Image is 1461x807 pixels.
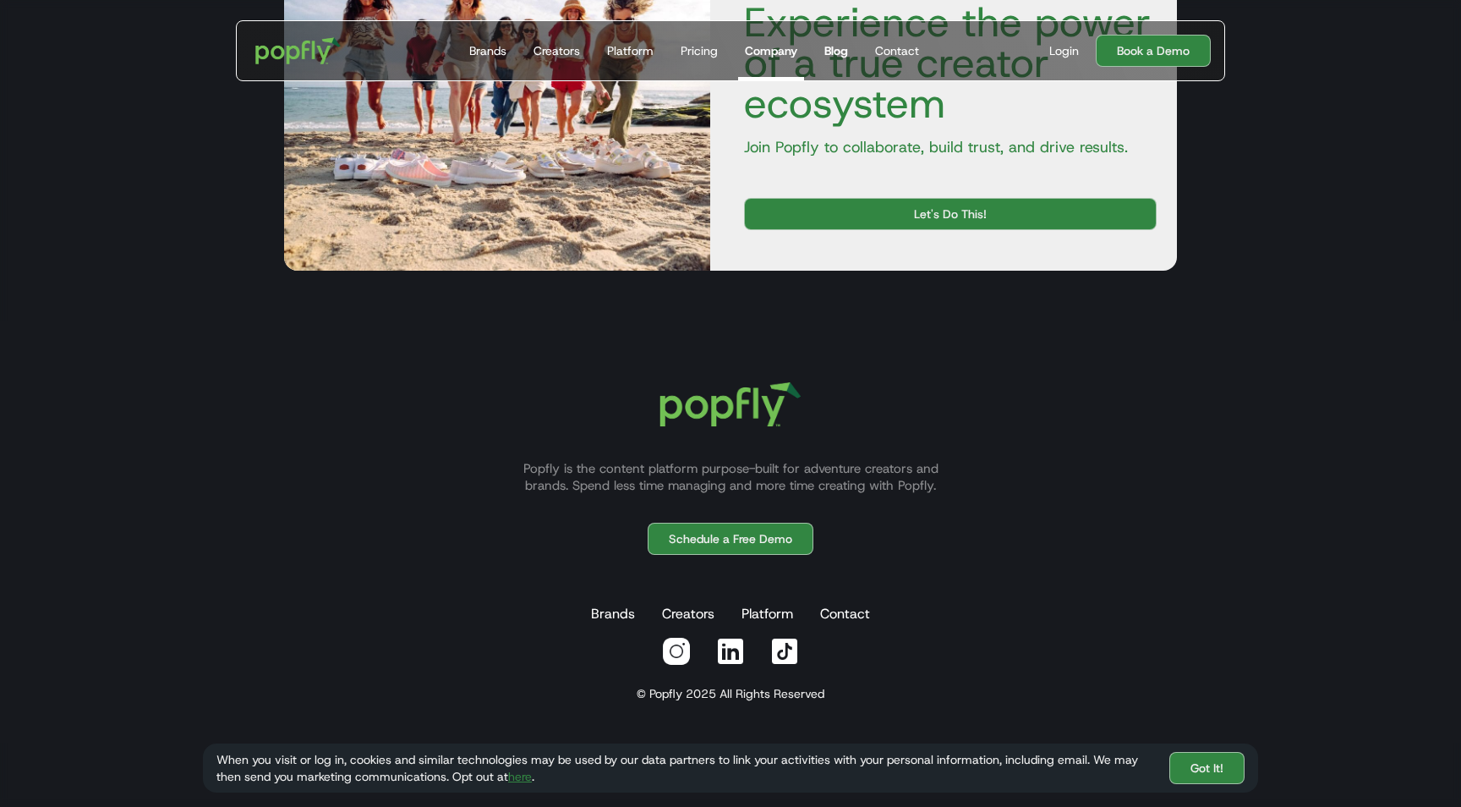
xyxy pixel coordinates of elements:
[738,597,796,631] a: Platform
[600,21,660,80] a: Platform
[588,597,638,631] a: Brands
[637,685,824,702] div: © Popfly 2025 All Rights Reserved
[875,42,919,59] div: Contact
[508,769,532,784] a: here
[243,25,353,76] a: home
[216,751,1156,785] div: When you visit or log in, cookies and similar technologies may be used by our data partners to li...
[469,42,506,59] div: Brands
[868,21,926,80] a: Contact
[818,21,855,80] a: Blog
[607,42,654,59] div: Platform
[824,42,848,59] div: Blog
[502,460,959,494] p: Popfly is the content platform purpose-built for adventure creators and brands. Spend less time m...
[674,21,725,80] a: Pricing
[730,137,1157,157] p: Join Popfly to collaborate, build trust, and drive results.
[462,21,513,80] a: Brands
[1169,752,1245,784] a: Got It!
[534,42,580,59] div: Creators
[738,21,804,80] a: Company
[527,21,587,80] a: Creators
[1049,42,1079,59] div: Login
[648,523,813,555] a: Schedule a Free Demo
[659,597,718,631] a: Creators
[1042,42,1086,59] a: Login
[744,198,1157,230] a: Let's Do This!
[745,42,797,59] div: Company
[730,2,1157,124] h4: Experience the power of a true creator ecosystem
[817,597,873,631] a: Contact
[681,42,718,59] div: Pricing
[1096,35,1211,67] a: Book a Demo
